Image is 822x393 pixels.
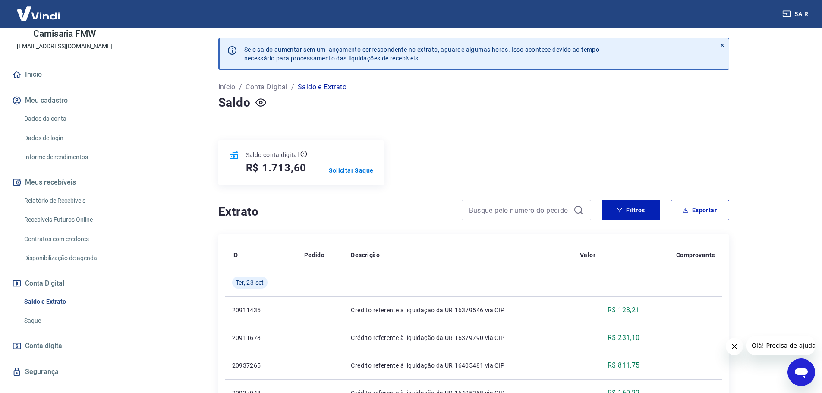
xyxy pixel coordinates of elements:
[33,29,96,38] p: Camisaria FMW
[246,151,299,159] p: Saldo conta digital
[351,361,566,370] p: Crédito referente à liquidação da UR 16405481 via CIP
[21,211,119,229] a: Recebíveis Futuros Online
[676,251,715,259] p: Comprovante
[469,204,570,217] input: Busque pelo número do pedido
[291,82,294,92] p: /
[351,333,566,342] p: Crédito referente à liquidação da UR 16379790 via CIP
[10,173,119,192] button: Meus recebíveis
[10,91,119,110] button: Meu cadastro
[246,161,307,175] h5: R$ 1.713,60
[236,278,264,287] span: Ter, 23 set
[580,251,595,259] p: Valor
[10,274,119,293] button: Conta Digital
[304,251,324,259] p: Pedido
[351,251,380,259] p: Descrição
[298,82,346,92] p: Saldo e Extrato
[787,358,815,386] iframe: Botão para abrir a janela de mensagens
[21,230,119,248] a: Contratos com credores
[5,6,72,13] span: Olá! Precisa de ajuda?
[21,110,119,128] a: Dados da conta
[746,336,815,355] iframe: Mensagem da empresa
[10,336,119,355] a: Conta digital
[671,200,729,220] button: Exportar
[218,94,251,111] h4: Saldo
[21,148,119,166] a: Informe de rendimentos
[10,0,66,27] img: Vindi
[726,338,743,355] iframe: Fechar mensagem
[21,129,119,147] a: Dados de login
[244,45,600,63] p: Se o saldo aumentar sem um lançamento correspondente no extrato, aguarde algumas horas. Isso acon...
[232,251,238,259] p: ID
[351,306,566,314] p: Crédito referente à liquidação da UR 16379546 via CIP
[781,6,812,22] button: Sair
[218,82,236,92] a: Início
[25,340,64,352] span: Conta digital
[602,200,660,220] button: Filtros
[608,333,640,343] p: R$ 231,10
[10,65,119,84] a: Início
[21,293,119,311] a: Saldo e Extrato
[329,166,374,175] a: Solicitar Saque
[21,312,119,330] a: Saque
[21,249,119,267] a: Disponibilização de agenda
[232,361,290,370] p: 20937265
[232,333,290,342] p: 20911678
[608,305,640,315] p: R$ 128,21
[17,42,112,51] p: [EMAIL_ADDRESS][DOMAIN_NAME]
[239,82,242,92] p: /
[218,203,451,220] h4: Extrato
[246,82,287,92] a: Conta Digital
[10,362,119,381] a: Segurança
[232,306,290,314] p: 20911435
[608,360,640,371] p: R$ 811,75
[21,192,119,210] a: Relatório de Recebíveis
